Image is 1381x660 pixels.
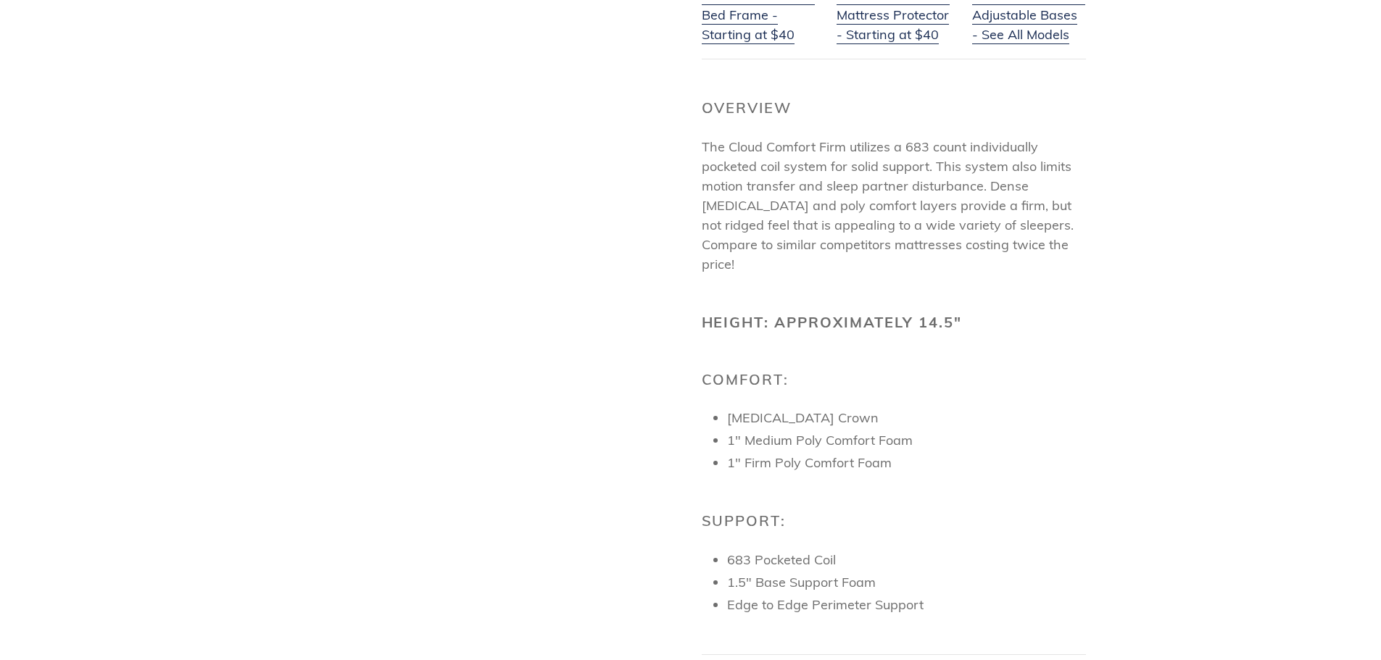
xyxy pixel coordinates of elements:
h2: Support: [702,512,1086,530]
span: 683 Pocketed Coil [727,551,836,568]
span: 1" Firm Poly Comfort Foam [727,454,892,471]
span: 1" Medium Poly Comfort Foam [727,432,913,448]
h2: Overview [702,99,1086,117]
b: Height: Approximately 14.5" [702,313,963,331]
li: [MEDICAL_DATA] Crown [727,408,1086,427]
h2: Comfort: [702,371,1086,388]
span: Edge to Edge Perimeter Support [727,596,924,613]
span: The Cloud Comfort Firm utilizes a 683 count individually pocketed coil system for solid support. ... [702,138,1074,272]
span: 1.5" Base Support Foam [727,574,876,590]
